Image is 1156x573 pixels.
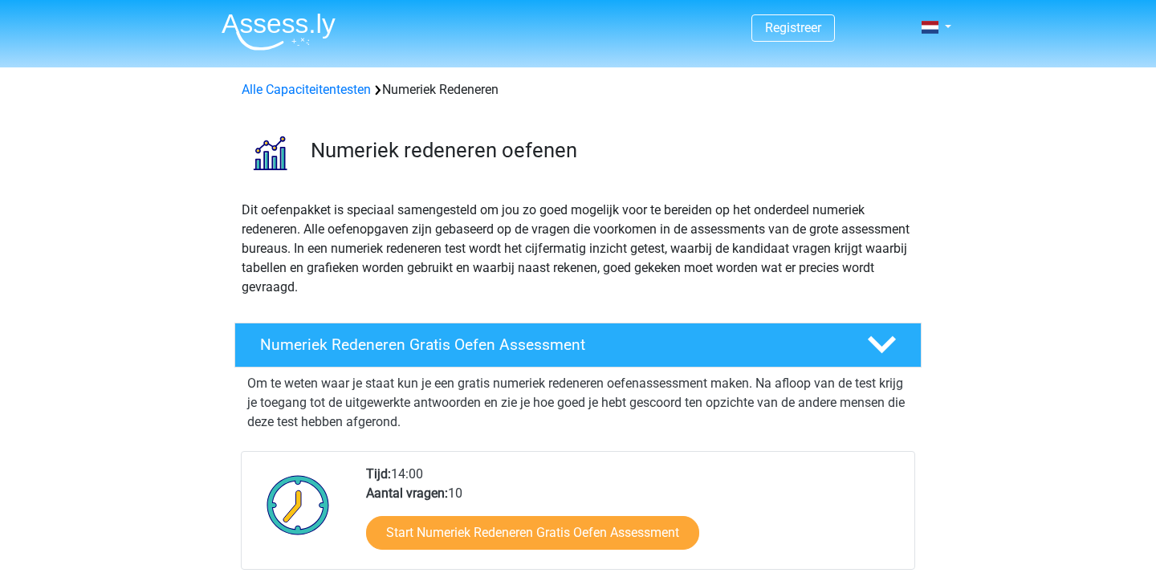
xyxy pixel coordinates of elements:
a: Registreer [765,20,821,35]
p: Dit oefenpakket is speciaal samengesteld om jou zo goed mogelijk voor te bereiden op het onderdee... [242,201,914,297]
img: Assessly [222,13,336,51]
div: Numeriek Redeneren [235,80,921,100]
div: 14:00 10 [354,465,914,569]
b: Aantal vragen: [366,486,448,501]
a: Alle Capaciteitentesten [242,82,371,97]
a: Start Numeriek Redeneren Gratis Oefen Assessment [366,516,699,550]
img: Klok [258,465,339,545]
p: Om te weten waar je staat kun je een gratis numeriek redeneren oefenassessment maken. Na afloop v... [247,374,909,432]
img: numeriek redeneren [235,119,303,187]
h4: Numeriek Redeneren Gratis Oefen Assessment [260,335,841,354]
b: Tijd: [366,466,391,482]
h3: Numeriek redeneren oefenen [311,138,909,163]
a: Numeriek Redeneren Gratis Oefen Assessment [228,323,928,368]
